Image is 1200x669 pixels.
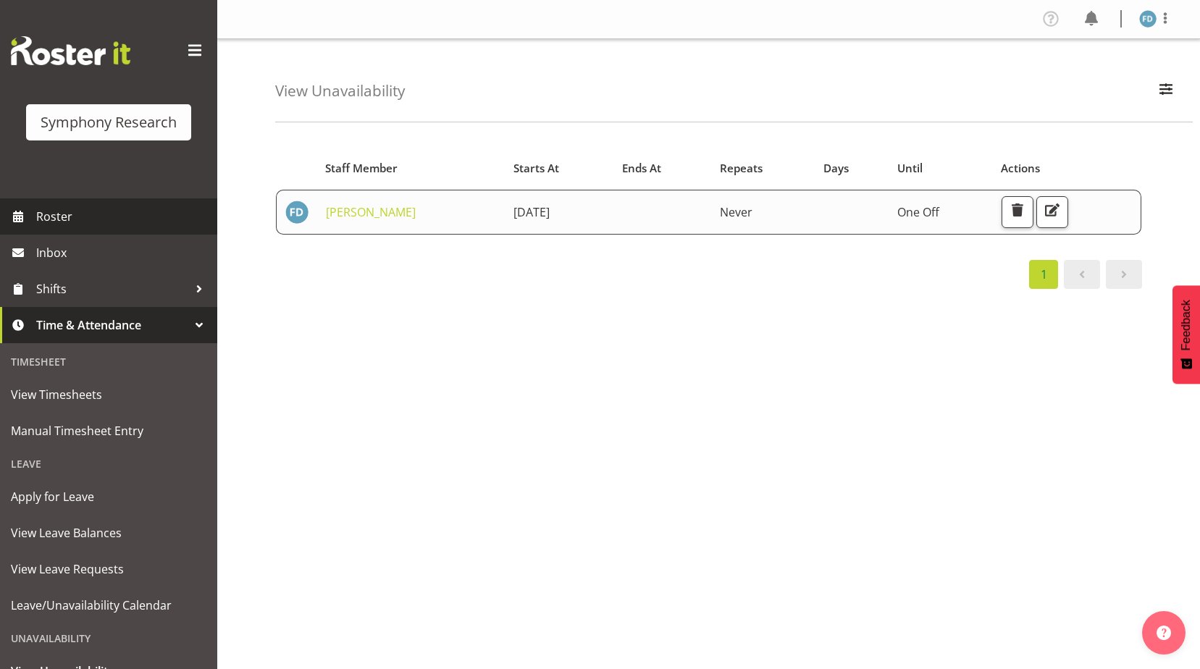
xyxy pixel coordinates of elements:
[4,449,214,479] div: Leave
[4,515,214,551] a: View Leave Balances
[36,206,210,227] span: Roster
[11,522,206,544] span: View Leave Balances
[4,376,214,413] a: View Timesheets
[36,242,210,264] span: Inbox
[4,551,214,587] a: View Leave Requests
[275,83,405,99] h4: View Unavailability
[897,204,939,220] span: One Off
[1002,196,1033,228] button: Delete Unavailability
[1001,160,1040,177] span: Actions
[41,111,177,133] div: Symphony Research
[720,204,752,220] span: Never
[720,160,763,177] span: Repeats
[285,201,309,224] img: foziah-dean1868.jpg
[4,587,214,623] a: Leave/Unavailability Calendar
[11,36,130,65] img: Rosterit website logo
[326,204,416,220] a: [PERSON_NAME]
[1157,626,1171,640] img: help-xxl-2.png
[1172,285,1200,384] button: Feedback - Show survey
[325,160,398,177] span: Staff Member
[4,479,214,515] a: Apply for Leave
[4,413,214,449] a: Manual Timesheet Entry
[823,160,849,177] span: Days
[1151,75,1181,107] button: Filter Employees
[622,160,661,177] span: Ends At
[11,384,206,405] span: View Timesheets
[1036,196,1068,228] button: Edit Unavailability
[11,594,206,616] span: Leave/Unavailability Calendar
[513,160,559,177] span: Starts At
[4,347,214,376] div: Timesheet
[4,623,214,653] div: Unavailability
[36,278,188,300] span: Shifts
[36,314,188,336] span: Time & Attendance
[1180,300,1193,350] span: Feedback
[11,558,206,580] span: View Leave Requests
[897,160,923,177] span: Until
[1139,10,1157,28] img: foziah-dean1868.jpg
[11,486,206,508] span: Apply for Leave
[11,420,206,442] span: Manual Timesheet Entry
[513,204,550,220] span: [DATE]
